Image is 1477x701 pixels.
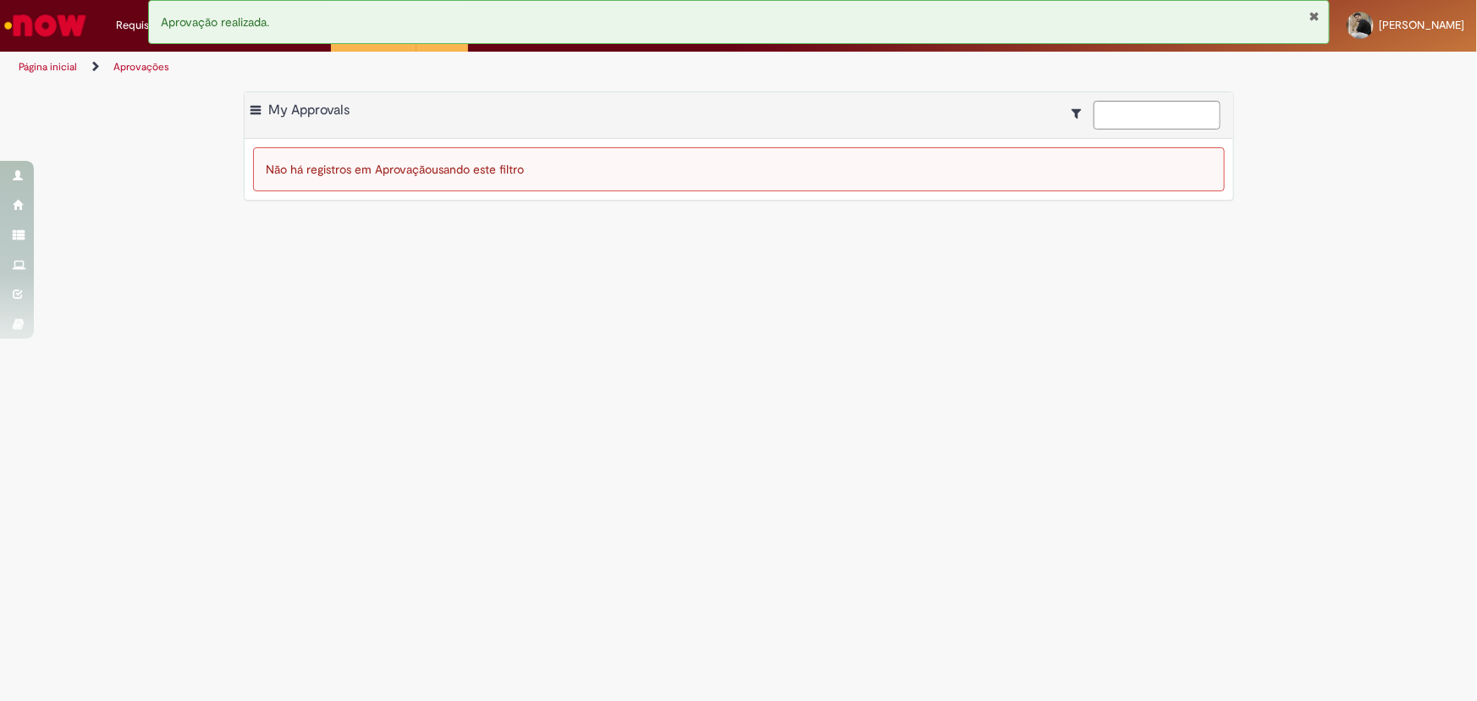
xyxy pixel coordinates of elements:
[113,60,169,74] a: Aprovações
[1072,108,1090,119] i: Mostrar filtros para: Suas Solicitações
[13,52,972,83] ul: Trilhas de página
[253,147,1225,191] div: Não há registros em Aprovação
[19,60,77,74] a: Página inicial
[116,17,175,34] span: Requisições
[1379,18,1464,32] span: [PERSON_NAME]
[433,162,525,177] span: usando este filtro
[1309,9,1320,23] button: Fechar Notificação
[269,102,350,119] span: My Approvals
[2,8,89,42] img: ServiceNow
[162,14,270,30] span: Aprovação realizada.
